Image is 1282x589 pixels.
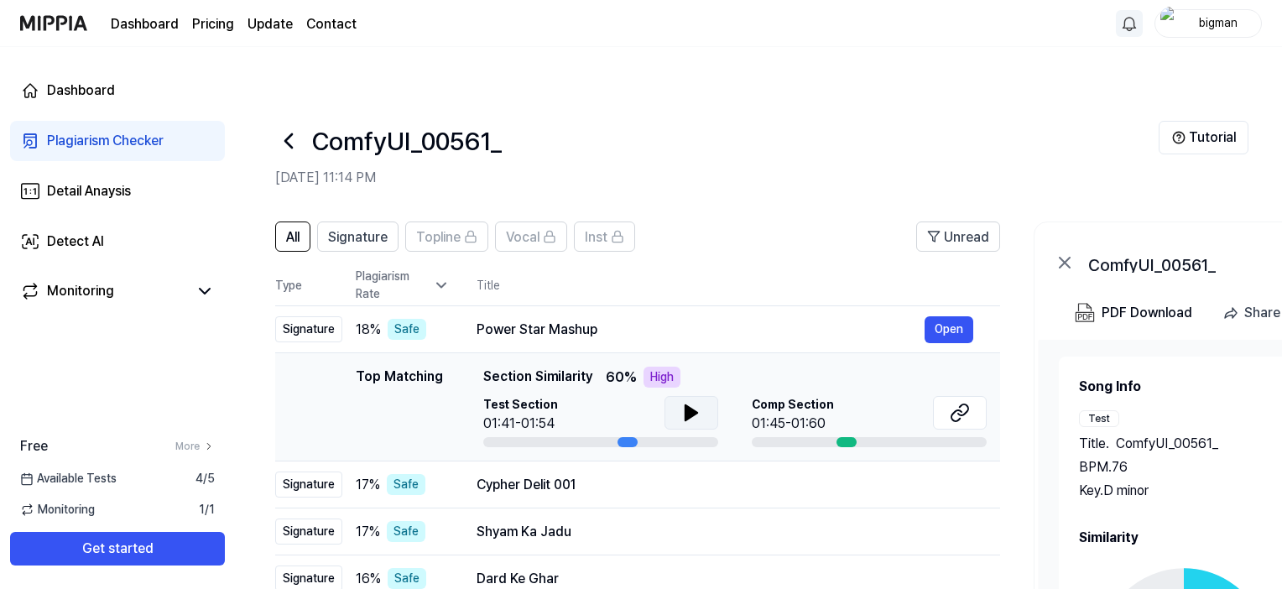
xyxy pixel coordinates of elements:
[388,319,426,340] div: Safe
[275,265,342,306] th: Type
[20,281,188,301] a: Monitoring
[483,396,558,414] span: Test Section
[483,414,558,434] div: 01:41-01:54
[47,81,115,101] div: Dashboard
[328,227,388,248] span: Signature
[1154,9,1262,38] button: profilebigman
[356,320,381,340] span: 18 %
[20,470,117,487] span: Available Tests
[192,14,234,34] a: Pricing
[1119,13,1139,34] img: 알림
[286,227,300,248] span: All
[405,222,488,252] button: Topline
[1160,7,1180,40] img: profile
[1159,121,1248,154] button: Tutorial
[1102,302,1192,324] div: PDF Download
[1079,410,1119,427] div: Test
[1079,481,1279,501] div: Key. D minor
[47,181,131,201] div: Detail Anaysis
[20,501,95,519] span: Monitoring
[10,121,225,161] a: Plagiarism Checker
[585,227,607,248] span: Inst
[925,316,973,343] button: Open
[1075,303,1095,323] img: PDF Download
[1079,434,1109,454] span: Title .
[275,519,342,545] div: Signature
[506,227,539,248] span: Vocal
[10,532,225,566] button: Get started
[495,222,567,252] button: Vocal
[356,569,381,589] span: 16 %
[1071,296,1196,330] button: PDF Download
[477,320,925,340] div: Power Star Mashup
[752,396,834,414] span: Comp Section
[1244,302,1280,324] div: Share
[477,265,1000,305] th: Title
[916,222,1000,252] button: Unread
[1172,131,1186,144] img: Help
[483,367,592,388] span: Section Similarity
[199,501,215,519] span: 1 / 1
[574,222,635,252] button: Inst
[356,522,380,542] span: 17 %
[477,522,973,542] div: Shyam Ka Jadu
[47,232,104,252] div: Detect AI
[644,367,680,388] div: High
[20,436,48,456] span: Free
[416,227,461,248] span: Topline
[752,414,834,434] div: 01:45-01:60
[312,122,502,160] h1: ComfyUI_00561_
[175,439,215,454] a: More
[195,470,215,487] span: 4 / 5
[47,281,114,301] div: Monitoring
[606,367,637,388] span: 60 %
[387,521,425,542] div: Safe
[356,475,380,495] span: 17 %
[248,14,293,34] a: Update
[477,569,973,589] div: Dard Ke Ghar
[47,131,164,151] div: Plagiarism Checker
[1186,13,1251,32] div: bigman
[10,171,225,211] a: Detail Anaysis
[317,222,399,252] button: Signature
[1079,457,1279,477] div: BPM. 76
[944,227,989,248] span: Unread
[10,70,225,111] a: Dashboard
[388,568,426,589] div: Safe
[10,222,225,262] a: Detect AI
[275,316,342,342] div: Signature
[1116,434,1218,454] span: ComfyUI_00561_
[275,222,310,252] button: All
[356,268,450,303] div: Plagiarism Rate
[111,14,179,34] a: Dashboard
[387,474,425,495] div: Safe
[306,14,357,34] a: Contact
[356,367,443,447] div: Top Matching
[477,475,973,495] div: Cypher Delit 001
[275,168,1159,188] h2: [DATE] 11:14 PM
[275,472,342,498] div: Signature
